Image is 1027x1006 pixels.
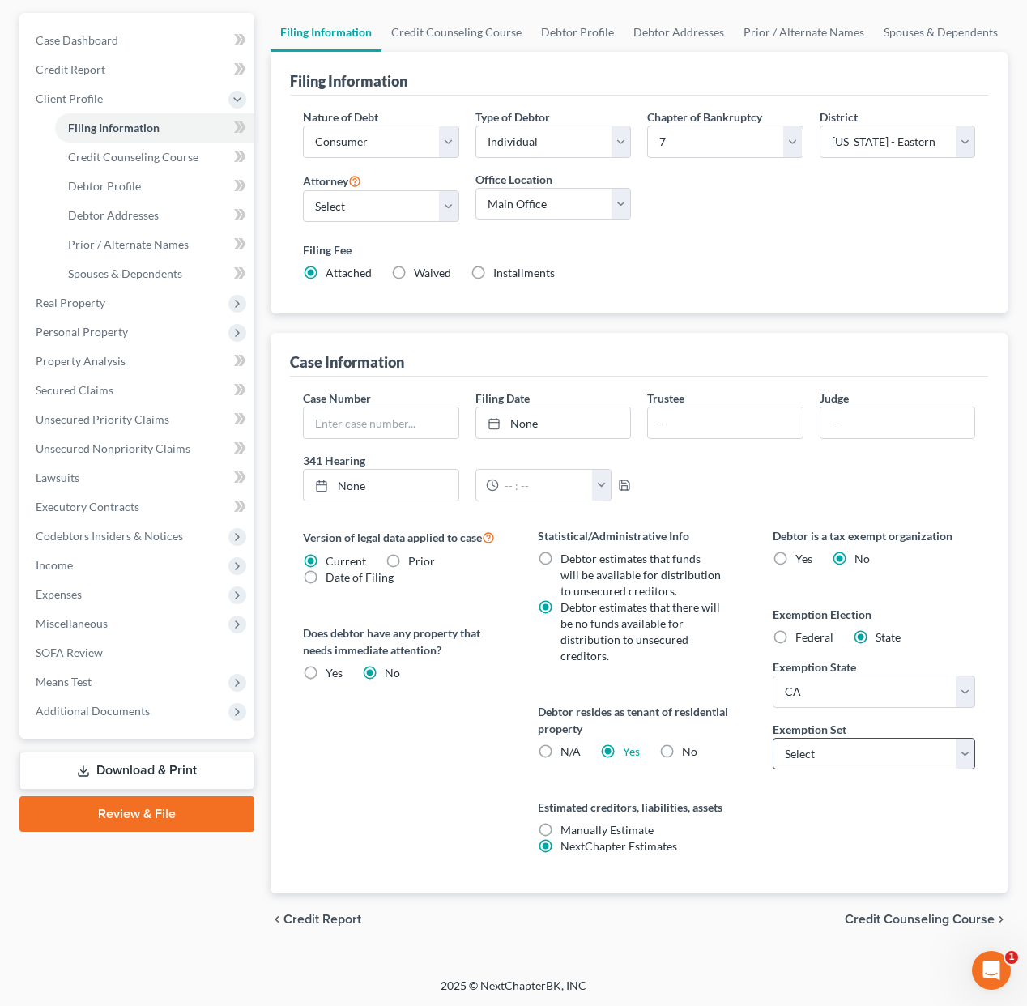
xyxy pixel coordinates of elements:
[23,405,254,434] a: Unsecured Priority Claims
[55,259,254,288] a: Spouses & Dependents
[773,721,846,738] label: Exemption Set
[560,744,581,758] span: N/A
[303,624,505,659] label: Does debtor have any property that needs immediate attention?
[995,913,1008,926] i: chevron_right
[36,500,139,514] span: Executory Contracts
[36,471,79,484] span: Lawsuits
[326,666,343,680] span: Yes
[876,630,901,644] span: State
[271,913,283,926] i: chevron_left
[303,390,371,407] label: Case Number
[381,13,531,52] a: Credit Counseling Course
[820,390,849,407] label: Judge
[23,638,254,667] a: SOFA Review
[414,266,451,279] span: Waived
[36,33,118,47] span: Case Dashboard
[303,171,361,190] label: Attorney
[36,296,105,309] span: Real Property
[647,109,762,126] label: Chapter of Bankruptcy
[19,752,254,790] a: Download & Print
[23,492,254,522] a: Executory Contracts
[326,266,372,279] span: Attached
[68,179,141,193] span: Debtor Profile
[560,839,677,853] span: NextChapter Estimates
[36,325,128,339] span: Personal Property
[55,172,254,201] a: Debtor Profile
[23,434,254,463] a: Unsecured Nonpriority Claims
[972,951,1011,990] iframe: Intercom live chat
[23,347,254,376] a: Property Analysis
[560,823,654,837] span: Manually Estimate
[385,666,400,680] span: No
[493,266,555,279] span: Installments
[874,13,1008,52] a: Spouses & Dependents
[623,744,640,758] a: Yes
[820,407,975,438] input: --
[36,383,113,397] span: Secured Claims
[36,616,108,630] span: Miscellaneous
[820,109,858,126] label: District
[734,13,874,52] a: Prior / Alternate Names
[36,646,103,659] span: SOFA Review
[36,704,150,718] span: Additional Documents
[326,570,394,584] span: Date of Filing
[290,352,404,372] div: Case Information
[682,744,697,758] span: No
[773,606,975,623] label: Exemption Election
[36,587,82,601] span: Expenses
[531,13,624,52] a: Debtor Profile
[475,390,530,407] label: Filing Date
[68,237,189,251] span: Prior / Alternate Names
[304,470,458,501] a: None
[773,659,856,676] label: Exemption State
[55,113,254,143] a: Filing Information
[23,463,254,492] a: Lawsuits
[36,62,105,76] span: Credit Report
[854,552,870,565] span: No
[68,150,198,164] span: Credit Counseling Course
[475,171,552,188] label: Office Location
[55,201,254,230] a: Debtor Addresses
[55,143,254,172] a: Credit Counseling Course
[68,121,160,134] span: Filing Information
[499,470,593,501] input: -- : --
[55,230,254,259] a: Prior / Alternate Names
[303,527,505,547] label: Version of legal data applied to case
[475,109,550,126] label: Type of Debtor
[1005,951,1018,964] span: 1
[648,407,803,438] input: --
[23,376,254,405] a: Secured Claims
[560,552,721,598] span: Debtor estimates that funds will be available for distribution to unsecured creditors.
[68,208,159,222] span: Debtor Addresses
[36,441,190,455] span: Unsecured Nonpriority Claims
[295,452,639,469] label: 341 Hearing
[36,675,92,688] span: Means Test
[845,913,995,926] span: Credit Counseling Course
[476,407,631,438] a: None
[773,527,975,544] label: Debtor is a tax exempt organization
[36,354,126,368] span: Property Analysis
[36,412,169,426] span: Unsecured Priority Claims
[538,527,740,544] label: Statistical/Administrative Info
[408,554,435,568] span: Prior
[36,529,183,543] span: Codebtors Insiders & Notices
[36,92,103,105] span: Client Profile
[647,390,684,407] label: Trustee
[795,552,812,565] span: Yes
[560,600,720,663] span: Debtor estimates that there will be no funds available for distribution to unsecured creditors.
[303,109,378,126] label: Nature of Debt
[19,796,254,832] a: Review & File
[538,799,740,816] label: Estimated creditors, liabilities, assets
[845,913,1008,926] button: Credit Counseling Course chevron_right
[271,13,381,52] a: Filing Information
[538,703,740,737] label: Debtor resides as tenant of residential property
[303,241,975,258] label: Filing Fee
[304,407,458,438] input: Enter case number...
[283,913,361,926] span: Credit Report
[290,71,407,91] div: Filing Information
[23,26,254,55] a: Case Dashboard
[271,913,361,926] button: chevron_left Credit Report
[23,55,254,84] a: Credit Report
[36,558,73,572] span: Income
[68,266,182,280] span: Spouses & Dependents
